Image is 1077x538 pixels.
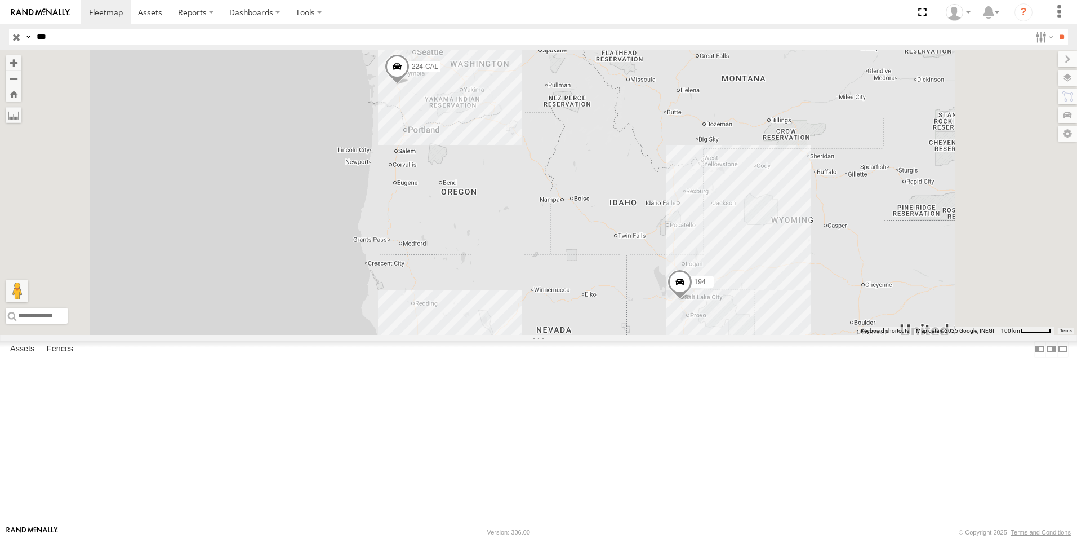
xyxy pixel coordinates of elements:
[1034,341,1045,358] label: Dock Summary Table to the Left
[6,55,21,70] button: Zoom in
[487,529,530,536] div: Version: 306.00
[916,328,994,334] span: Map data ©2025 Google, INEGI
[695,279,706,286] span: 194
[41,341,79,357] label: Fences
[6,280,28,302] button: Drag Pegman onto the map to open Street View
[6,107,21,123] label: Measure
[11,8,70,16] img: rand-logo.svg
[5,341,40,357] label: Assets
[1014,3,1033,21] i: ?
[412,63,438,71] span: 224-CAL
[861,327,909,335] button: Keyboard shortcuts
[6,86,21,102] button: Zoom Home
[6,70,21,86] button: Zoom out
[998,327,1054,335] button: Map Scale: 100 km per 51 pixels
[942,4,974,21] div: Keith Washburn
[1060,329,1072,333] a: Terms (opens in new tab)
[1045,341,1057,358] label: Dock Summary Table to the Right
[6,527,58,538] a: Visit our Website
[1057,341,1069,358] label: Hide Summary Table
[1031,29,1055,45] label: Search Filter Options
[1001,328,1020,334] span: 100 km
[959,529,1071,536] div: © Copyright 2025 -
[1011,529,1071,536] a: Terms and Conditions
[24,29,33,45] label: Search Query
[1058,126,1077,142] label: Map Settings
